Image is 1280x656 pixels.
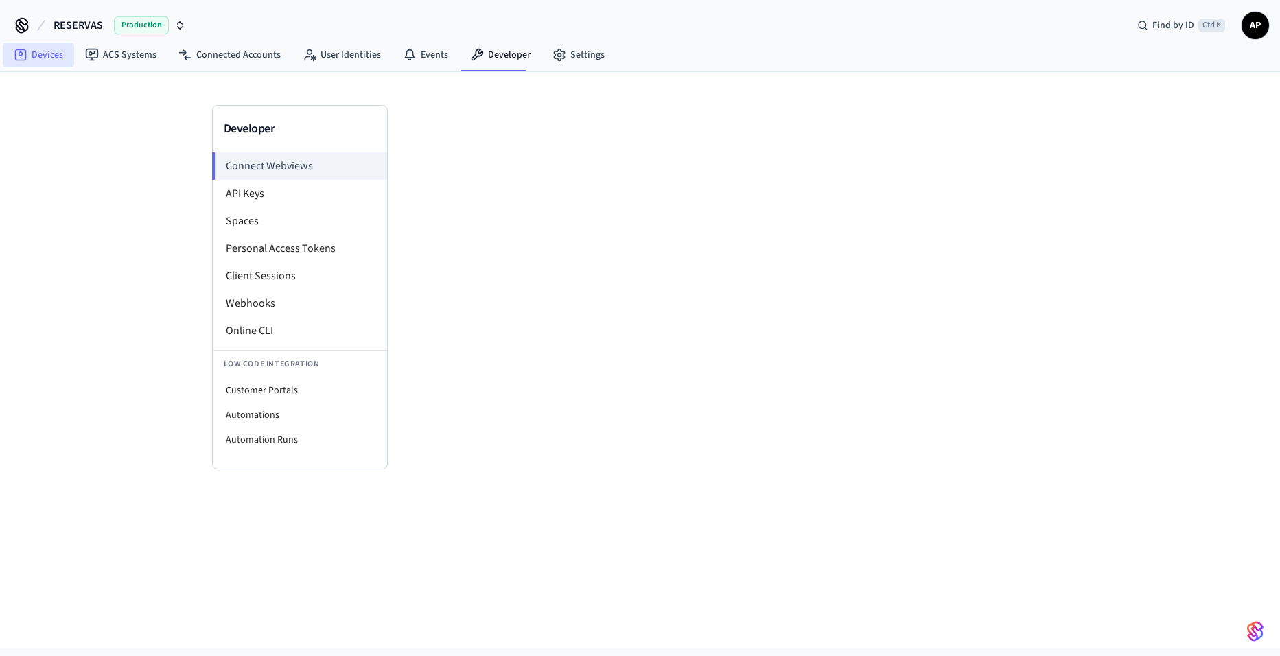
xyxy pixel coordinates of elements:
[54,17,103,34] span: RESERVAS
[213,378,387,403] li: Customer Portals
[74,43,167,67] a: ACS Systems
[1126,13,1236,38] div: Find by IDCtrl K
[213,350,387,378] li: Low Code Integration
[212,152,387,180] li: Connect Webviews
[213,317,387,344] li: Online CLI
[1242,12,1269,39] button: AP
[213,427,387,452] li: Automation Runs
[1152,19,1194,32] span: Find by ID
[114,16,169,34] span: Production
[459,43,542,67] a: Developer
[224,119,376,139] h3: Developer
[213,235,387,262] li: Personal Access Tokens
[213,290,387,317] li: Webhooks
[1247,620,1264,642] img: SeamLogoGradient.69752ec5.svg
[213,180,387,207] li: API Keys
[213,262,387,290] li: Client Sessions
[3,43,74,67] a: Devices
[167,43,292,67] a: Connected Accounts
[392,43,459,67] a: Events
[542,43,616,67] a: Settings
[1198,19,1225,32] span: Ctrl K
[213,207,387,235] li: Spaces
[213,403,387,427] li: Automations
[1243,13,1268,38] span: AP
[292,43,392,67] a: User Identities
